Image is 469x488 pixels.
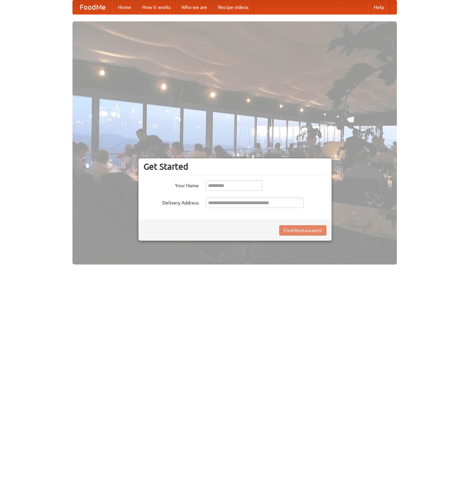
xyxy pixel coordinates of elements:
[73,0,113,14] a: FoodMe
[368,0,390,14] a: Help
[279,225,326,236] button: Find Restaurants!
[144,198,199,206] label: Delivery Address
[213,0,254,14] a: Recipe videos
[137,0,176,14] a: How it works
[144,180,199,189] label: Your Name
[144,161,326,172] h3: Get Started
[113,0,137,14] a: Home
[176,0,213,14] a: Who we are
